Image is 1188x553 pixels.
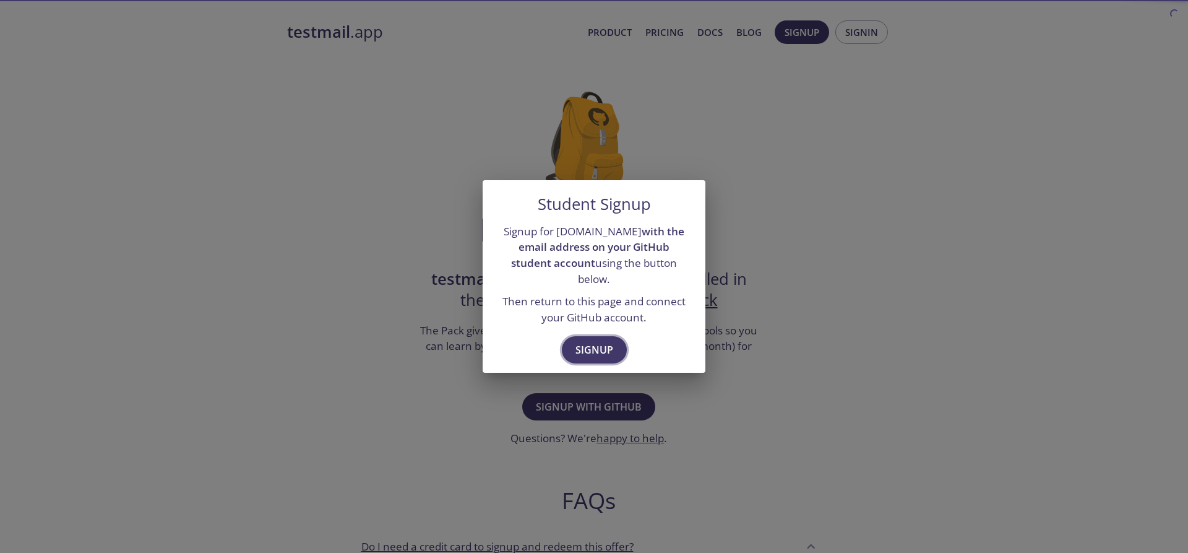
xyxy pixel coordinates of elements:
[497,224,691,287] p: Signup for [DOMAIN_NAME] using the button below.
[562,336,627,364] button: Signup
[538,195,651,214] h5: Student Signup
[575,341,613,359] span: Signup
[511,224,684,270] strong: with the email address on your GitHub student account
[497,294,691,325] p: Then return to this page and connect your GitHub account.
